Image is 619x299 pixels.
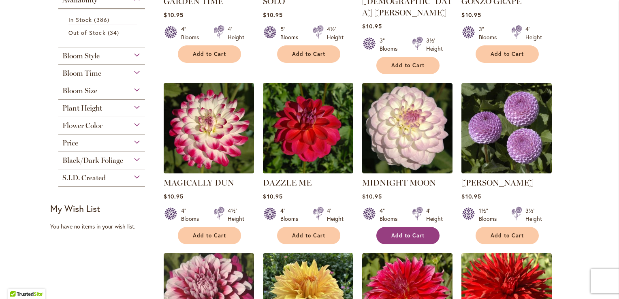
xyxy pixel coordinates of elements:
img: FRANK HOLMES [461,83,552,173]
div: 4' Height [525,25,542,41]
span: $10.95 [263,192,282,200]
span: $10.95 [461,192,481,200]
span: Add to Cart [292,232,325,239]
div: 4" Blooms [181,207,204,223]
span: Out of Stock [68,29,106,36]
img: MIDNIGHT MOON [362,83,453,173]
div: 3" Blooms [380,36,402,53]
span: Bloom Time [62,69,101,78]
div: 4' Height [426,207,443,223]
strong: My Wish List [50,203,100,214]
a: [PERSON_NAME] [461,178,534,188]
span: 386 [94,15,111,24]
div: 3" Blooms [479,25,502,41]
span: Add to Cart [491,51,524,58]
a: In Stock 386 [68,15,137,24]
span: $10.95 [164,192,183,200]
span: Black/Dark Foliage [62,156,123,165]
span: Add to Cart [292,51,325,58]
img: DAZZLE ME [263,83,353,173]
a: DAZZLE ME [263,167,353,175]
span: Plant Height [62,104,102,113]
div: 1½" Blooms [479,207,502,223]
span: Add to Cart [491,232,524,239]
button: Add to Cart [376,57,440,74]
a: MIDNIGHT MOON [362,167,453,175]
span: Add to Cart [193,51,226,58]
a: MAGICALLY DUN [164,167,254,175]
button: Add to Cart [178,45,241,63]
span: S.I.D. Created [62,173,106,182]
span: Price [62,139,78,147]
iframe: Launch Accessibility Center [6,270,29,293]
div: 4" Blooms [181,25,204,41]
span: $10.95 [362,22,382,30]
a: FRANK HOLMES [461,167,552,175]
button: Add to Cart [476,227,539,244]
img: MAGICALLY DUN [164,83,254,173]
button: Add to Cart [277,227,340,244]
span: 34 [108,28,121,37]
a: DAZZLE ME [263,178,312,188]
span: $10.95 [263,11,282,19]
span: Add to Cart [193,232,226,239]
span: Flower Color [62,121,102,130]
button: Add to Cart [376,227,440,244]
span: Bloom Size [62,86,97,95]
a: Out of Stock 34 [68,28,137,37]
span: Add to Cart [391,62,425,69]
div: 4" Blooms [380,207,402,223]
a: MAGICALLY DUN [164,178,234,188]
span: $10.95 [164,11,183,19]
div: 3½' Height [426,36,443,53]
span: In Stock [68,16,92,23]
div: 4½' Height [327,25,344,41]
span: Bloom Style [62,51,100,60]
div: 4' Height [327,207,344,223]
button: Add to Cart [277,45,340,63]
div: 4½' Height [228,207,244,223]
div: 4' Height [228,25,244,41]
div: 5" Blooms [280,25,303,41]
div: 4" Blooms [280,207,303,223]
div: You have no items in your wish list. [50,222,158,231]
span: $10.95 [461,11,481,19]
span: $10.95 [362,192,382,200]
div: 3½' Height [525,207,542,223]
span: Add to Cart [391,232,425,239]
a: MIDNIGHT MOON [362,178,436,188]
button: Add to Cart [476,45,539,63]
button: Add to Cart [178,227,241,244]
